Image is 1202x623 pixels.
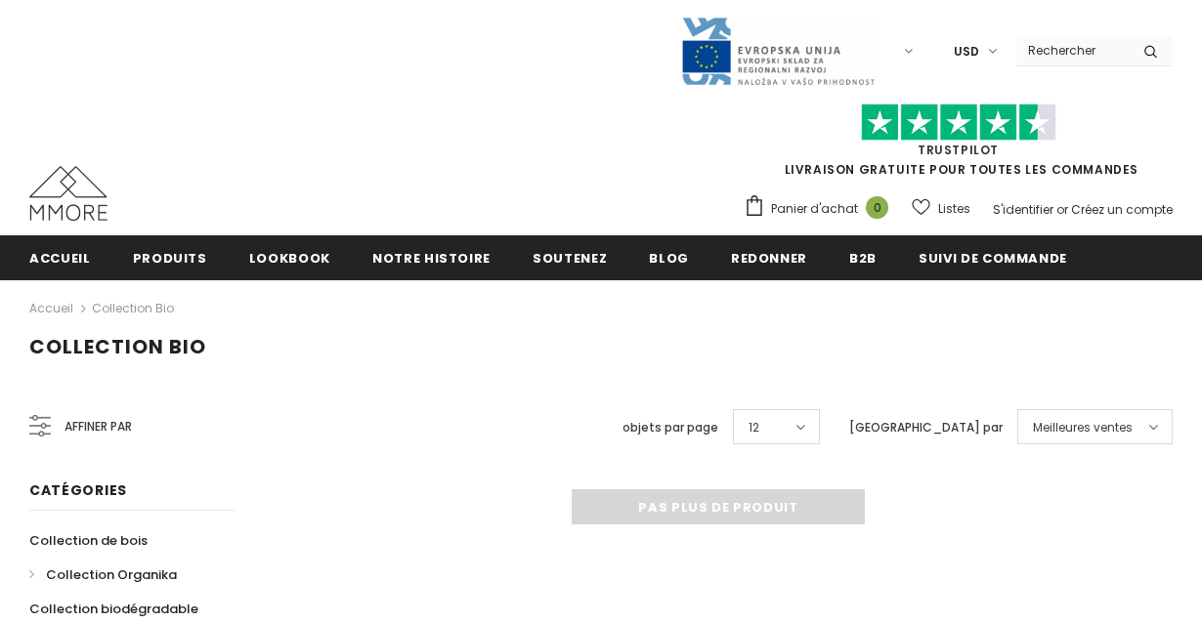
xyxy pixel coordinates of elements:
[64,416,132,437] span: Affiner par
[133,249,207,268] span: Produits
[680,16,876,87] img: Javni Razpis
[29,333,206,360] span: Collection Bio
[938,199,970,219] span: Listes
[912,191,970,226] a: Listes
[622,418,718,437] label: objets par page
[29,600,198,618] span: Collection biodégradable
[744,112,1173,178] span: LIVRAISON GRATUITE POUR TOUTES LES COMMANDES
[749,418,759,437] span: 12
[92,300,174,316] a: Collection Bio
[29,531,148,550] span: Collection de bois
[1016,36,1129,64] input: Search Site
[680,42,876,59] a: Javni Razpis
[29,558,177,592] a: Collection Organika
[1056,201,1068,218] span: or
[918,142,999,158] a: TrustPilot
[849,249,877,268] span: B2B
[993,201,1053,218] a: S'identifier
[649,235,689,279] a: Blog
[919,249,1067,268] span: Suivi de commande
[533,235,607,279] a: soutenez
[954,42,979,62] span: USD
[866,196,888,219] span: 0
[29,235,91,279] a: Accueil
[649,249,689,268] span: Blog
[249,249,330,268] span: Lookbook
[249,235,330,279] a: Lookbook
[1071,201,1173,218] a: Créez un compte
[744,194,898,224] a: Panier d'achat 0
[29,166,107,221] img: Cas MMORE
[533,249,607,268] span: soutenez
[771,199,858,219] span: Panier d'achat
[46,565,177,584] span: Collection Organika
[919,235,1067,279] a: Suivi de commande
[29,480,127,500] span: Catégories
[849,235,877,279] a: B2B
[849,418,1003,437] label: [GEOGRAPHIC_DATA] par
[731,235,807,279] a: Redonner
[29,249,91,268] span: Accueil
[133,235,207,279] a: Produits
[29,523,148,558] a: Collection de bois
[861,104,1056,142] img: Faites confiance aux étoiles pilotes
[372,235,491,279] a: Notre histoire
[29,297,73,320] a: Accueil
[372,249,491,268] span: Notre histoire
[1033,418,1133,437] span: Meilleures ventes
[731,249,807,268] span: Redonner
